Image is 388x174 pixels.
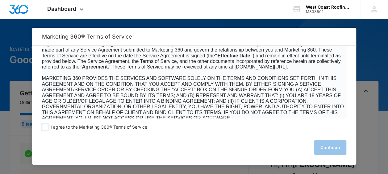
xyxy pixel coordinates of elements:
span: MARKETING 360 PROVIDES THE SERVICES AND SOFTWARE SOLELY ON THE TERMS AND CONDITIONS SET FORTH IN ... [42,76,344,121]
span: I agree to the Marketing 360® Terms of Service [51,124,147,130]
b: Terms” [240,42,257,47]
b: “Terms of Service” [180,42,225,47]
h2: Marketing 360® Terms of Service [42,33,346,40]
div: account id [306,10,351,14]
b: “Effective Date” [215,53,252,58]
button: Continue [314,140,346,155]
span: Dashboard [47,6,76,12]
div: account name [306,5,351,10]
b: “Agreement.” [79,64,111,69]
